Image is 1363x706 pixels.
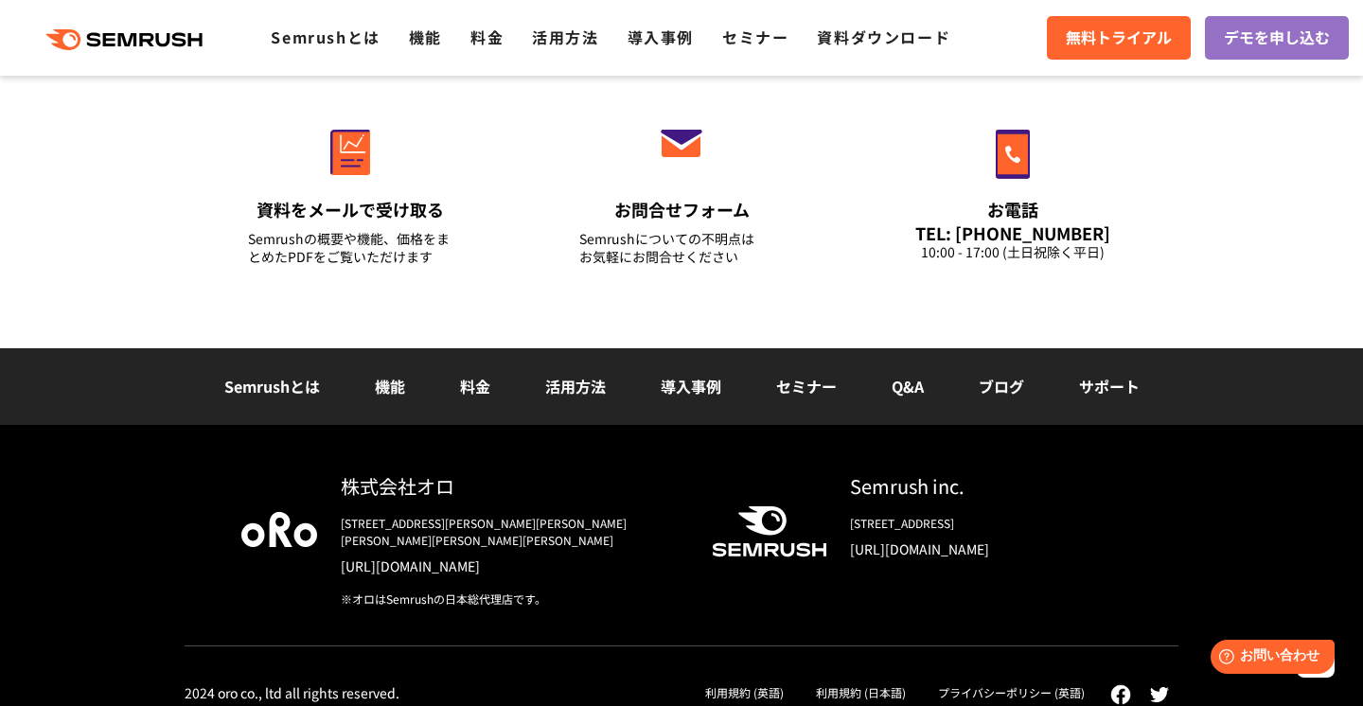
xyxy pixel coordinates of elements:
[722,26,788,48] a: セミナー
[911,222,1115,243] div: TEL: [PHONE_NUMBER]
[460,375,490,397] a: 料金
[1205,16,1349,60] a: デモを申し込む
[1110,684,1131,705] img: facebook
[532,26,598,48] a: 活用方法
[1224,26,1330,50] span: デモを申し込む
[661,375,721,397] a: 導入事例
[341,472,681,500] div: 株式会社オロ
[341,515,681,549] div: [STREET_ADDRESS][PERSON_NAME][PERSON_NAME][PERSON_NAME][PERSON_NAME][PERSON_NAME]
[1047,16,1191,60] a: 無料トライアル
[705,684,784,700] a: 利用規約 (英語)
[938,684,1085,700] a: プライバシーポリシー (英語)
[817,26,950,48] a: 資料ダウンロード
[816,684,906,700] a: 利用規約 (日本語)
[911,198,1115,221] div: お電話
[1150,687,1169,702] img: twitter
[579,230,784,266] div: Semrushについての不明点は お気軽にお問合せください
[185,684,399,701] div: 2024 oro co., ltd all rights reserved.
[248,230,452,266] div: Semrushの概要や機能、価格をまとめたPDFをご覧いただけます
[1079,375,1140,397] a: サポート
[248,198,452,221] div: 資料をメールで受け取る
[911,243,1115,261] div: 10:00 - 17:00 (土日祝除く平日)
[224,375,320,397] a: Semrushとは
[850,472,1122,500] div: Semrush inc.
[341,591,681,608] div: ※オロはSemrushの日本総代理店です。
[850,515,1122,532] div: [STREET_ADDRESS]
[375,375,405,397] a: 機能
[409,26,442,48] a: 機能
[850,539,1122,558] a: [URL][DOMAIN_NAME]
[1066,26,1172,50] span: 無料トライアル
[892,375,924,397] a: Q&A
[241,512,317,546] img: oro company
[628,26,694,48] a: 導入事例
[208,89,492,290] a: 資料をメールで受け取る Semrushの概要や機能、価格をまとめたPDFをご覧いただけます
[540,89,823,290] a: お問合せフォーム Semrushについての不明点はお気軽にお問合せください
[579,198,784,221] div: お問合せフォーム
[545,375,606,397] a: 活用方法
[271,26,380,48] a: Semrushとは
[776,375,837,397] a: セミナー
[979,375,1024,397] a: ブログ
[341,556,681,575] a: [URL][DOMAIN_NAME]
[470,26,504,48] a: 料金
[1195,632,1342,685] iframe: Help widget launcher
